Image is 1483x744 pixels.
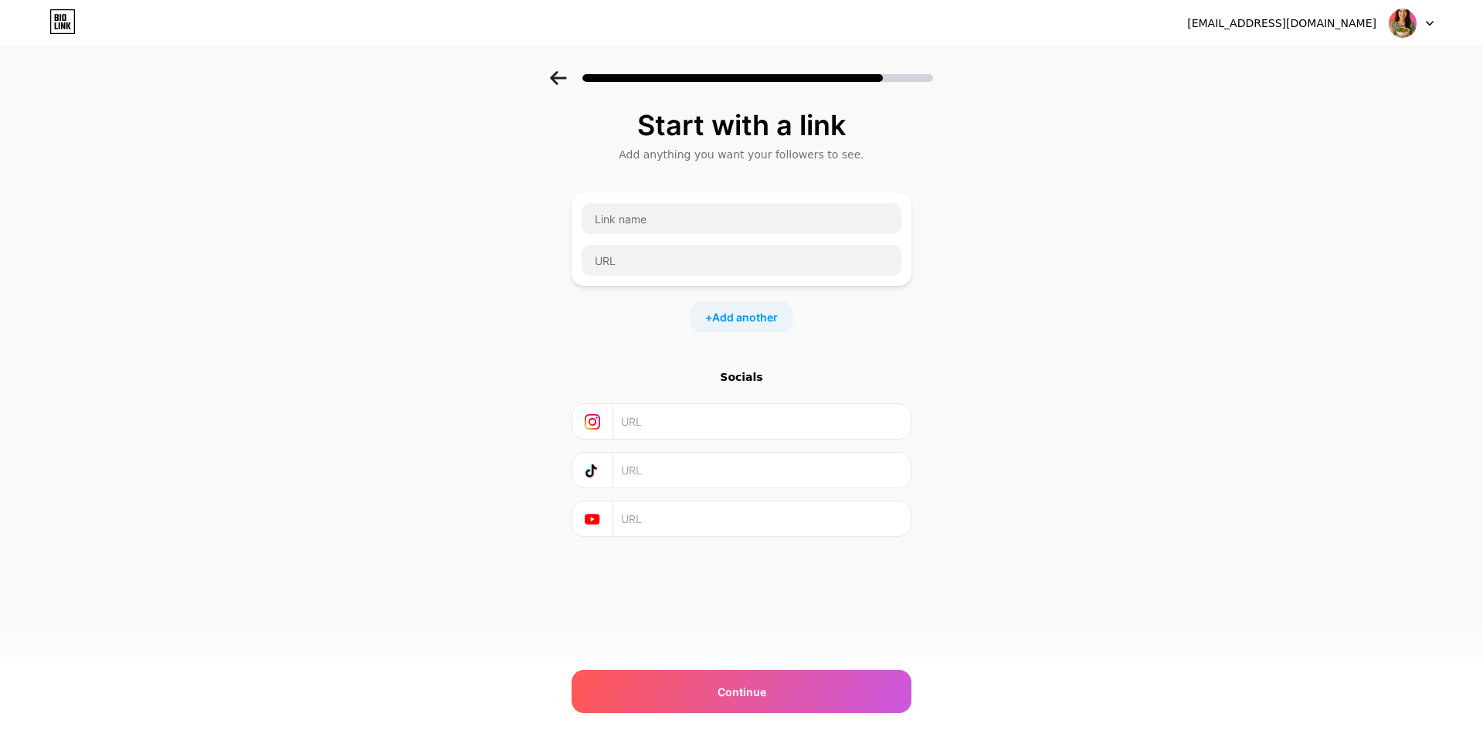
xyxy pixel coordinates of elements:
input: URL [621,404,901,439]
input: URL [582,245,901,276]
div: [EMAIL_ADDRESS][DOMAIN_NAME] [1187,15,1376,32]
div: Add anything you want your followers to see. [579,147,904,162]
span: Add another [712,309,778,325]
input: Link name [582,203,901,234]
span: Continue [718,684,766,700]
img: mundosaudavel [1388,8,1417,38]
div: Socials [572,369,911,385]
div: Start with a link [579,110,904,141]
input: URL [621,501,901,536]
div: + [690,301,793,332]
input: URL [621,453,901,488]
